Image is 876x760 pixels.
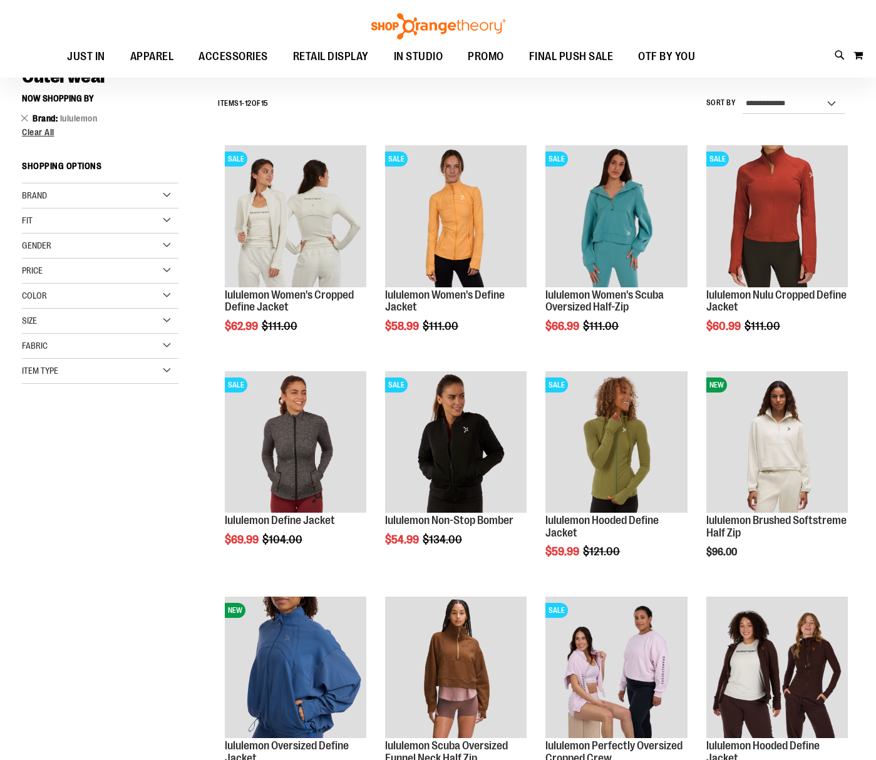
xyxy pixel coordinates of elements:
[545,371,687,515] a: Product image for lululemon Hooded Define JacketSALE
[381,43,456,71] a: IN STUDIO
[385,533,421,546] span: $54.99
[706,514,847,539] a: lululemon Brushed Softstreme Half Zip
[545,145,687,287] img: Product image for lululemon Womens Scuba Oversized Half Zip
[33,113,60,123] span: Brand
[706,289,847,314] a: lululemon Nulu Cropped Define Jacket
[22,316,37,326] span: Size
[545,597,687,738] img: lululemon Perfectly Oversized Cropped Crew
[423,320,460,332] span: $111.00
[700,139,854,364] div: product
[225,145,366,289] a: Product image for lululemon Define Jacket CroppedSALE
[281,43,381,71] a: RETAIL DISPLAY
[22,88,100,109] button: Now Shopping by
[706,98,736,108] label: Sort By
[22,290,47,300] span: Color
[583,320,621,332] span: $111.00
[369,13,507,39] img: Shop Orangetheory
[706,597,848,740] a: Main view of 2024 Convention lululemon Hooded Define Jacket
[706,145,848,289] a: Product image for lululemon Nulu Cropped Define JacketSALE
[22,240,51,250] span: Gender
[225,533,260,546] span: $69.99
[118,43,187,71] a: APPAREL
[545,545,581,558] span: $59.99
[225,289,354,314] a: lululemon Women's Cropped Define Jacket
[225,371,366,515] a: product image for 1529891SALE
[706,145,848,287] img: Product image for lululemon Nulu Cropped Define Jacket
[706,377,727,393] span: NEW
[706,371,848,513] img: lululemon Brushed Softstreme Half Zip
[225,603,245,618] span: NEW
[239,99,242,108] span: 1
[700,365,854,590] div: product
[545,371,687,513] img: Product image for lululemon Hooded Define Jacket
[54,43,118,71] a: JUST IN
[468,43,504,71] span: PROMO
[583,545,622,558] span: $121.00
[385,289,505,314] a: lululemon Women's Define Jacket
[745,320,782,332] span: $111.00
[22,190,47,200] span: Brand
[706,320,743,332] span: $60.99
[545,289,664,314] a: lululemon Women's Scuba Oversized Half-Zip
[219,139,373,364] div: product
[545,320,581,332] span: $66.99
[225,320,260,332] span: $62.99
[706,597,848,738] img: Main view of 2024 Convention lululemon Hooded Define Jacket
[262,533,304,546] span: $104.00
[545,597,687,740] a: lululemon Perfectly Oversized Cropped CrewSALE
[385,151,408,167] span: SALE
[545,151,568,167] span: SALE
[22,127,54,137] span: Clear All
[379,139,533,364] div: product
[385,320,421,332] span: $58.99
[186,43,281,71] a: ACCESSORIES
[545,377,568,393] span: SALE
[225,377,247,393] span: SALE
[385,371,527,515] a: Product image for lululemon Non-Stop BomberSALE
[293,43,369,71] span: RETAIL DISPLAY
[385,145,527,289] a: Product image for lululemon Define JacketSALE
[455,43,517,71] a: PROMO
[545,514,659,539] a: lululemon Hooded Define Jacket
[385,145,527,287] img: Product image for lululemon Define Jacket
[245,99,252,108] span: 12
[22,341,48,351] span: Fabric
[67,43,105,71] span: JUST IN
[225,371,366,513] img: product image for 1529891
[225,151,247,167] span: SALE
[706,371,848,515] a: lululemon Brushed Softstreme Half ZipNEW
[545,603,568,618] span: SALE
[385,597,527,740] a: lululemon Scuba Oversized Funnel Neck Half Zip
[22,265,43,275] span: Price
[706,151,729,167] span: SALE
[225,597,366,740] a: lululemon Oversized Define JacketNEW
[225,514,335,526] a: lululemon Define Jacket
[130,43,174,71] span: APPAREL
[539,139,693,364] div: product
[379,365,533,578] div: product
[225,597,366,738] img: lululemon Oversized Define Jacket
[423,533,464,546] span: $134.00
[385,514,513,526] a: lululemon Non-Stop Bomber
[385,371,527,513] img: Product image for lululemon Non-Stop Bomber
[529,43,614,71] span: FINAL PUSH SALE
[385,377,408,393] span: SALE
[22,128,178,136] a: Clear All
[219,365,373,578] div: product
[22,366,58,376] span: Item Type
[262,320,299,332] span: $111.00
[545,145,687,289] a: Product image for lululemon Womens Scuba Oversized Half ZipSALE
[22,215,33,225] span: Fit
[706,547,739,558] span: $96.00
[394,43,443,71] span: IN STUDIO
[261,99,269,108] span: 15
[198,43,268,71] span: ACCESSORIES
[218,94,269,113] h2: Items - of
[517,43,626,71] a: FINAL PUSH SALE
[225,145,366,287] img: Product image for lululemon Define Jacket Cropped
[539,365,693,590] div: product
[60,113,98,123] span: lululemon
[626,43,708,71] a: OTF BY YOU
[22,155,178,183] strong: Shopping Options
[385,597,527,738] img: lululemon Scuba Oversized Funnel Neck Half Zip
